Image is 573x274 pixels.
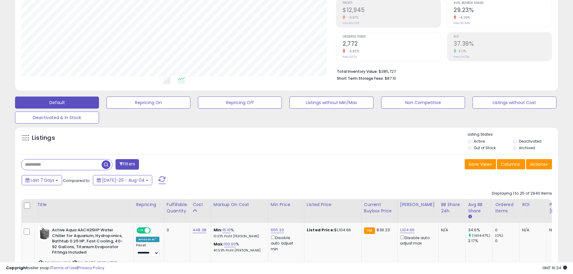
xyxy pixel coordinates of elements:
span: $87.10 [385,75,396,81]
div: $1,104.66 [307,227,357,233]
span: [DATE]-29 - Aug-04 [102,177,145,183]
b: Total Inventory Value: [337,69,378,74]
a: Privacy Policy [78,265,104,271]
h2: 37.39% [454,40,552,48]
div: 34.6% [468,227,492,233]
span: ROI [454,35,552,38]
div: 2.17% [468,238,492,244]
div: seller snap | | [6,265,104,271]
div: ROI [522,202,544,208]
div: Ordered Items [495,202,517,214]
div: Disable auto adjust max [400,234,434,246]
label: Out of Stock [474,145,496,150]
div: Repricing [136,202,162,208]
small: Avg BB Share. [468,214,472,220]
label: Active [474,139,485,144]
h5: Listings [32,134,55,142]
button: Listings without Cost [473,97,556,109]
label: Archived [519,145,535,150]
button: Non Competitive [381,97,465,109]
small: 9.17% [456,49,467,54]
button: Columns [497,159,525,169]
b: Short Term Storage Fees: [337,76,384,81]
small: -9.82% [345,49,359,54]
a: B07BHHP71C [51,260,71,265]
small: Prev: 30.54% [454,21,470,25]
p: 40.59% Profit [PERSON_NAME] [214,248,263,253]
div: Displaying 1 to 25 of 2940 items [492,191,552,196]
b: Listed Price: [307,227,334,233]
button: Repricing On [106,97,190,109]
div: % [214,242,263,253]
div: Title [37,202,131,208]
th: The percentage added to the cost of goods (COGS) that forms the calculator for Min & Max prices. [211,199,268,223]
small: Prev: $14,363 [343,21,359,25]
p: Listing States: [468,132,558,137]
span: Profit [343,2,441,5]
span: Ordered Items [343,35,441,38]
button: [DATE]-29 - Aug-04 [93,175,152,185]
div: BB Share 24h. [441,202,463,214]
h2: 29.23% [454,7,552,15]
img: 51rO9YCG3KL._SL40_.jpg [39,227,51,239]
p: 10.33% Profit [PERSON_NAME] [214,234,263,239]
div: 0 [495,227,519,233]
button: Deactivated & In Stock [15,112,99,124]
small: Prev: 3,074 [343,55,357,59]
div: N/A [522,227,542,233]
div: Avg BB Share [468,202,490,214]
button: Last 7 Days [22,175,62,185]
div: Markup on Cost [214,202,266,208]
span: OFF [150,228,159,233]
a: 1,104.66 [400,227,414,233]
small: (0%) [495,233,504,238]
span: Avg. Buybox Share [454,2,552,5]
div: Min Price [271,202,302,208]
div: 0 [495,238,519,244]
span: ON [137,228,145,233]
div: Current Buybox Price [364,202,395,214]
li: $385,727 [337,67,547,75]
div: [PERSON_NAME] [400,202,436,208]
div: Fulfillable Quantity [167,202,187,214]
h2: 2,772 [343,40,441,48]
button: Save View [465,159,496,169]
span: 2025-08-12 16:34 GMT [542,265,567,271]
div: Disable auto adjust min [271,234,300,252]
span: Columns [501,161,520,167]
span: | SKU: [DATE]-B07BHHP71C [72,260,117,265]
button: Default [15,97,99,109]
button: Listings without Min/Max [289,97,373,109]
small: -4.29% [456,15,470,20]
button: Actions [526,159,552,169]
a: 100.00 [224,241,236,247]
a: Terms of Use [51,265,77,271]
a: 655.23 [271,227,284,233]
b: Min: [214,227,223,233]
div: Preset: [136,243,159,257]
div: Listed Price [307,202,359,208]
span: 836.23 [377,227,390,233]
strong: Copyright [6,265,28,271]
small: Prev: 34.25% [454,55,470,59]
label: Deactivated [519,139,541,144]
small: FBA [364,227,375,234]
a: 15.10 [223,227,231,233]
small: (1494.47%) [472,233,490,238]
a: 448.38 [193,227,206,233]
div: % [214,227,263,239]
div: Cost [193,202,208,208]
div: N/A [441,227,461,233]
span: Last 7 Days [31,177,54,183]
b: Active Aqua AACH25HP Water Chiller for Aquarium, Hydroponics, Bathtub 0.25 HP, Fast Cooling, 40-9... [52,227,125,257]
button: Repricing Off [198,97,282,109]
button: Filters [116,159,139,170]
span: Compared to: [63,178,91,183]
div: 0 [167,227,185,233]
h2: $12,945 [343,7,441,15]
div: Amazon AI * [136,237,159,242]
b: Max: [214,241,224,247]
small: -9.87% [345,15,359,20]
